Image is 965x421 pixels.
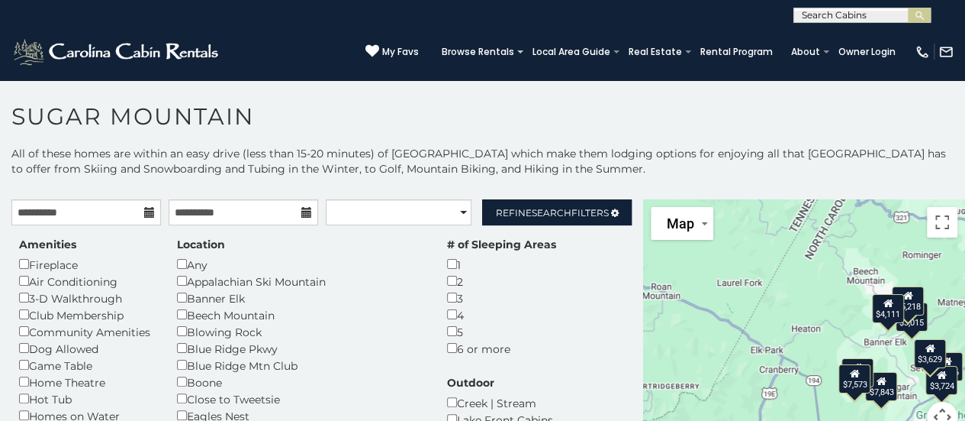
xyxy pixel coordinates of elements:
div: $3,136 [931,352,963,381]
img: White-1-2.png [11,37,223,67]
div: Dog Allowed [19,340,154,357]
img: phone-regular-white.png [915,44,930,60]
div: Any [177,256,424,273]
div: Fireplace [19,256,154,273]
div: 6 or more [447,340,556,357]
div: Banner Elk [177,290,424,306]
a: Rental Program [693,41,780,63]
span: Search [532,207,571,219]
a: RefineSearchFilters [482,199,632,225]
div: $3,629 [914,339,946,368]
div: $4,111 [872,293,904,322]
div: Community Amenities [19,323,154,340]
a: Real Estate [621,41,690,63]
div: 3 [447,290,556,306]
div: Blue Ridge Mtn Club [177,357,424,374]
span: My Favs [382,45,419,59]
div: $7,843 [866,371,898,400]
div: Air Conditioning [19,273,154,290]
div: 5 [447,323,556,340]
label: Amenities [19,237,76,252]
label: # of Sleeping Areas [447,237,556,252]
div: 3-D Walkthrough [19,290,154,306]
a: Browse Rentals [434,41,522,63]
div: Appalachian Ski Mountain [177,273,424,290]
div: Game Table [19,357,154,374]
div: Home Theatre [19,374,154,390]
button: Change map style [651,207,713,240]
div: 4 [447,306,556,323]
div: Blue Ridge Pkwy [177,340,424,357]
span: Refine Filters [496,207,609,219]
div: Club Membership [19,306,154,323]
a: My Favs [365,44,419,60]
label: Outdoor [447,375,494,390]
div: $3,015 [896,303,928,332]
div: Boone [177,374,424,390]
div: Hot Tub [19,390,154,407]
img: mail-regular-white.png [938,44,954,60]
div: $5,218 [892,287,924,316]
label: Location [177,237,225,252]
button: Toggle fullscreen view [927,207,957,238]
a: Owner Login [831,41,903,63]
div: $5,881 [841,358,873,387]
a: About [783,41,828,63]
div: Blowing Rock [177,323,424,340]
div: Close to Tweetsie [177,390,424,407]
div: $7,573 [839,364,871,393]
div: Beech Mountain [177,306,424,323]
div: 1 [447,256,556,273]
div: 2 [447,273,556,290]
a: Local Area Guide [525,41,618,63]
div: Creek | Stream [447,394,575,411]
span: Map [666,215,693,232]
div: $3,724 [925,365,957,394]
